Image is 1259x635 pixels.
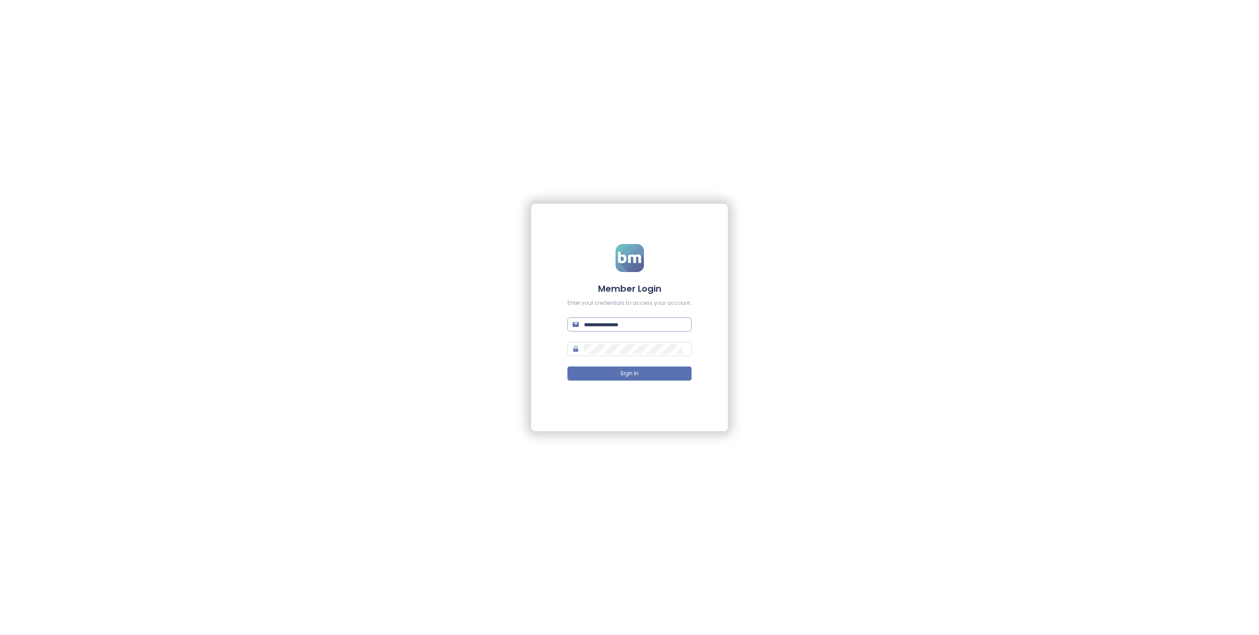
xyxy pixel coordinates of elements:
[620,370,639,378] span: Sign In
[567,283,692,295] h4: Member Login
[573,321,579,328] span: mail
[567,299,692,307] div: Enter your credentials to access your account.
[573,346,579,352] span: lock
[616,244,644,272] img: logo
[567,366,692,380] button: Sign In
